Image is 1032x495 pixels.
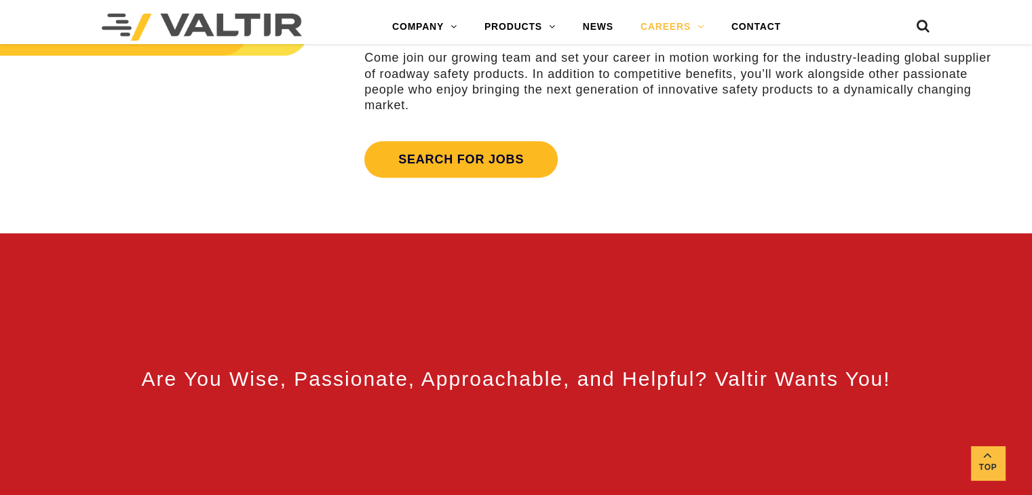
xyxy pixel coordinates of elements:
p: Come join our growing team and set your career in motion working for the industry-leading global ... [364,50,995,114]
span: Are You Wise, Passionate, Approachable, and Helpful? Valtir Wants You! [142,368,891,390]
a: Search for jobs [364,141,558,178]
span: Top [971,460,1005,475]
a: Top [971,446,1005,480]
a: CAREERS [627,14,718,41]
a: PRODUCTS [471,14,569,41]
a: CONTACT [718,14,795,41]
a: NEWS [569,14,627,41]
img: Valtir [102,14,302,41]
a: COMPANY [379,14,471,41]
